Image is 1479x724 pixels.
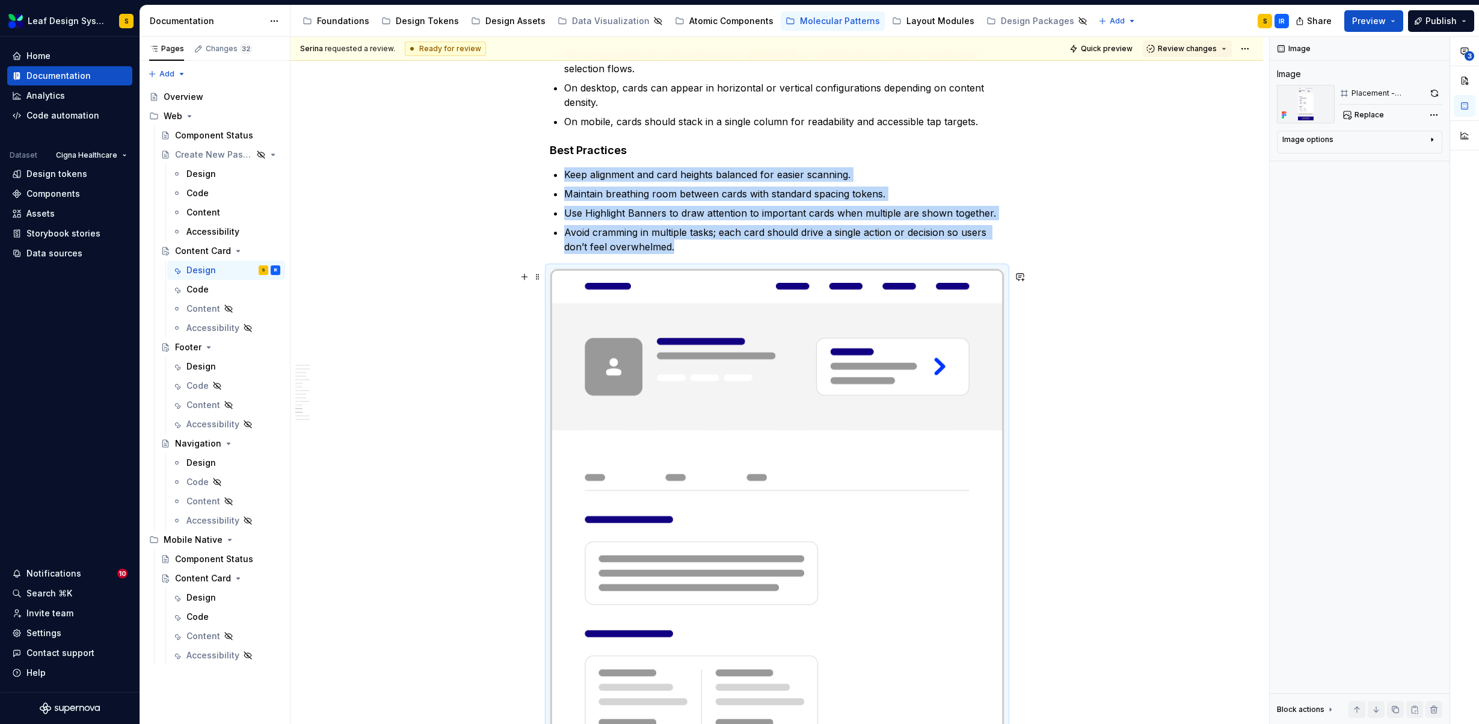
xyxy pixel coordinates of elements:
p: Maintain breathing room between cards with standard spacing tokens. [564,187,1004,201]
a: Code automation [7,106,132,125]
div: Component Status [175,553,253,565]
div: Content [186,630,220,642]
div: Design Tokens [396,15,459,27]
div: Accessibility [186,226,239,238]
a: Atomic Components [670,11,778,31]
a: Design Packages [982,11,1092,31]
span: 10 [117,569,128,578]
button: Add [1095,13,1140,29]
a: Content [167,627,285,646]
div: Pages [149,44,184,54]
div: Image options [1282,135,1333,144]
p: On mobile, cards should stack in a single column for readability and accessible tap targets. [564,114,1004,129]
a: Layout Modules [887,11,979,31]
div: Design [186,360,216,373]
a: Settings [7,623,132,643]
div: Content Card [175,572,231,584]
p: Avoid cramming in multiple tasks; each card should drive a single action or decision so users don... [564,225,1004,254]
span: Add [1110,16,1125,26]
div: Page tree [298,9,1092,33]
button: Preview [1344,10,1403,32]
div: Home [26,50,51,62]
div: Design [186,168,216,180]
a: Design [167,453,285,472]
div: Layout Modules [906,15,974,27]
a: Code [167,607,285,627]
p: Can be grouped into multi-columns for dashboards or stacked lists for search results and selectio... [564,47,1004,76]
button: Image options [1282,135,1437,149]
div: Footer [175,341,201,353]
div: Code [186,380,209,392]
div: Web [164,110,182,122]
div: Code [186,611,209,623]
strong: Best Practices [550,144,627,156]
p: Keep alignment and card heights balanced for easier scanning. [564,167,1004,182]
a: Analytics [7,86,132,105]
svg: Supernova Logo [40,702,100,714]
div: Accessibility [186,515,239,527]
div: Design Assets [485,15,546,27]
div: S [125,16,129,26]
div: Contact support [26,647,94,659]
button: Replace [1339,107,1389,123]
div: Changes [206,44,252,54]
div: Mobile Native [144,530,285,549]
div: Mobile Native [164,534,223,546]
div: Code automation [26,110,99,122]
div: Settings [26,627,61,639]
div: Foundations [317,15,369,27]
button: Leaf Design SystemS [2,8,137,34]
span: Publish [1425,15,1457,27]
a: Design [167,357,285,376]
span: 3 [1465,51,1474,61]
div: Help [26,667,46,679]
div: Web [144,107,285,126]
a: Design Tokens [377,11,464,31]
a: Accessibility [167,222,285,241]
a: Content [167,492,285,511]
a: Design [167,588,285,607]
div: Component Status [175,129,253,141]
div: IR [274,264,277,276]
button: Share [1290,10,1339,32]
div: Documentation [150,15,263,27]
a: Content [167,395,285,415]
button: Add [144,66,189,82]
div: Image [1277,68,1301,80]
span: Serina [300,44,323,53]
div: Code [186,476,209,488]
div: IR [1279,16,1285,26]
a: Content Card [156,569,285,588]
button: Notifications10 [7,564,132,583]
a: Data sources [7,244,132,263]
div: Components [26,188,80,200]
a: Create New Password [156,145,285,164]
p: Use Highlight Banners to draw attention to important cards when multiple are shown together. [564,206,1004,220]
a: Data Visualization [553,11,668,31]
span: Preview [1352,15,1386,27]
a: Accessibility [167,511,285,530]
span: Add [159,69,174,79]
div: Notifications [26,568,81,580]
a: Content [167,299,285,318]
a: Design tokens [7,164,132,184]
a: Invite team [7,604,132,623]
div: Design [186,592,216,604]
div: S [262,264,265,276]
span: 32 [240,44,252,54]
div: Content [186,303,220,315]
button: Review changes [1143,40,1232,57]
div: Overview [164,91,203,103]
div: Design [186,457,216,469]
a: DesignSIR [167,261,285,280]
div: Atomic Components [689,15,773,27]
a: Foundations [298,11,374,31]
button: Quick preview [1066,40,1138,57]
button: Cigna Healthcare [51,147,132,164]
div: Code [186,283,209,295]
div: Create New Password [175,149,253,161]
a: Content [167,203,285,222]
a: Code [167,472,285,492]
div: Page tree [144,87,285,665]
